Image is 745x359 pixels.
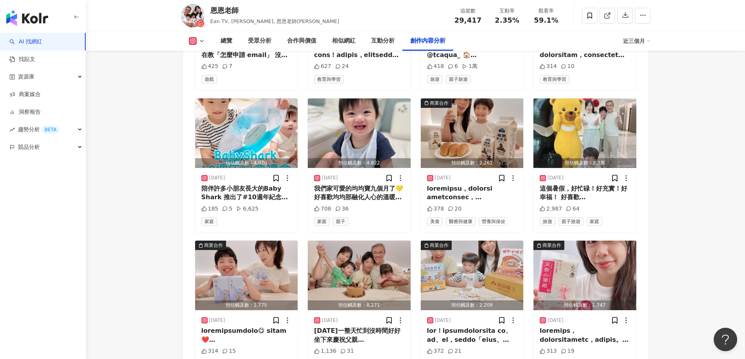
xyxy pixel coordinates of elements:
button: 預估觸及數：8,271 [308,241,411,310]
div: 10 [561,63,574,70]
div: 6,625 [236,205,259,213]
img: post-image [308,98,411,168]
div: 總覽 [221,36,232,46]
span: 家庭 [201,217,217,226]
span: 美食 [427,217,443,226]
div: [DATE] [209,317,225,324]
div: 1萬 [462,63,478,70]
div: 7 [222,63,232,70]
div: 預估觸及數：2.3萬 [533,158,636,168]
div: 185 [201,205,219,213]
img: post-image [533,241,636,310]
a: 洞察報告 [9,108,41,116]
span: 59.1% [534,16,558,24]
span: 親子旅遊 [558,217,583,226]
button: 預估觸及數：4,070 [195,98,298,168]
img: post-image [533,98,636,168]
div: 425 [201,63,219,70]
span: 29,417 [454,16,481,24]
button: 預估觸及數：4,822 [308,98,411,168]
iframe: Help Scout Beacon - Open [714,328,737,351]
div: [DATE] [435,175,451,181]
div: 64 [566,205,580,213]
div: 預估觸及數：1,775 [195,300,298,310]
div: 372 [427,347,444,355]
div: 追蹤數 [453,7,483,15]
div: 商業合作 [204,241,223,249]
div: [DATE]一整天忙到沒時間好好坐下來慶祝父親[PERSON_NAME]，[PERSON_NAME]是照顧三個小孩就已經夠忙了，[PERSON_NAME]爸還忙著剪影片。 即使這麼忙碌，恩爸依然... [314,327,404,344]
div: [DATE] [435,317,451,324]
div: 708 [314,205,331,213]
div: BETA [41,126,59,134]
div: [DATE] [209,175,225,181]
a: searchAI 找網紅 [9,38,42,46]
div: 31 [340,347,354,355]
div: 商業合作 [542,241,561,249]
div: loremipsu，dolorsi ametconsec，adipiscing。 elitseddoei， temporincidid， utlaboreetdolor， magnaaliqua... [427,184,517,202]
div: 313 [540,347,557,355]
div: 預估觸及數：4,070 [195,158,298,168]
a: 商案媒合 [9,91,41,98]
span: 資源庫 [18,68,34,86]
div: 觀看率 [531,7,561,15]
div: 商業合作 [430,99,449,107]
div: 預估觸及數：1,747 [533,300,636,310]
span: rise [9,127,15,132]
span: 家庭 [587,217,602,226]
div: 15 [222,347,236,355]
div: 21 [448,347,461,355]
div: 314 [201,347,219,355]
div: 5 [222,205,232,213]
div: 36 [335,205,349,213]
button: 商業合作預估觸及數：2,209 [421,241,524,310]
img: post-image [195,241,298,310]
div: 預估觸及數：4,822 [308,158,411,168]
span: 旅遊 [540,217,555,226]
div: 我們家可愛的均均寶九個月了💛 好喜歡均均那融化人心的溫暖笑容 彷彿有一種神奇的魔力 可以把所有的煩惱與疲憊在瞬間吹散 聽著你叫「媽媽、爸爸」 看著你一天一天成長 從翻身、爬行到咿咿呀呀學說話 每... [314,184,404,202]
img: post-image [308,241,411,310]
a: 找貼文 [9,55,35,63]
img: post-image [421,241,524,310]
button: 預估觸及數：2.3萬 [533,98,636,168]
div: 314 [540,63,557,70]
div: 受眾分析 [248,36,271,46]
div: [DATE] [322,175,338,181]
div: 378 [427,205,444,213]
span: 教育與學習 [314,75,344,84]
div: 陪伴許多小朋友長大的Baby Shark 推出了#10週年紀念黑膠唱片啦🥰 #babyshark [201,184,292,202]
div: 預估觸及數：2,262 [421,158,524,168]
div: 恩恩老師 [210,5,339,15]
div: lor！ipsumdolorsita co、ad、el，seddo「eius、tempor！」incidi。 utl，etdolor，magnaaliq，enimadmi，v「quisn」，ex... [427,327,517,344]
div: 這個暑假，好忙碌！好充實！好幸福！ 好喜歡[GEOGRAPHIC_DATA]和[GEOGRAPHIC_DATA]，每個設施都好玩 安安還勇敢挑戰人生第一次雲霄飛車 恩麻也努力嘗試玩各種刺激設施 ... [540,184,630,202]
span: 親子 [333,217,348,226]
span: 家庭 [314,217,330,226]
img: logo [6,10,48,26]
button: 商業合作預估觸及數：1,747 [533,241,636,310]
span: 趨勢分析 [18,121,59,138]
div: loremipsumdolo😋 sitam❤️ conse://a.elits.do/eIu23 temporincidi,utlabor etdolore,magnaaliqu。 enimad... [201,327,292,344]
div: [DATE] [548,317,564,324]
span: 醫療與健康 [446,217,476,226]
div: 2,987 [540,205,562,213]
div: 相似網紅 [332,36,355,46]
img: KOL Avatar [181,4,205,27]
div: 互動率 [492,7,522,15]
div: 24 [335,63,349,70]
button: 商業合作預估觸及數：2,262 [421,98,524,168]
span: 遊戲 [201,75,217,84]
div: 6 [448,63,458,70]
div: 418 [427,63,444,70]
span: 競品分析 [18,138,40,156]
div: 預估觸及數：2,209 [421,300,524,310]
button: 商業合作預估觸及數：1,775 [195,241,298,310]
img: post-image [195,98,298,168]
div: 預估觸及數：8,271 [308,300,411,310]
div: 互動分析 [371,36,395,46]
span: 營養與保健 [479,217,508,226]
span: 2.35% [495,16,519,24]
div: 創作內容分析 [410,36,445,46]
span: 旅遊 [427,75,443,84]
div: 19 [561,347,574,355]
span: Ean TV, [PERSON_NAME], 恩恩老師[PERSON_NAME] [210,18,339,24]
span: 親子旅遊 [446,75,471,84]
